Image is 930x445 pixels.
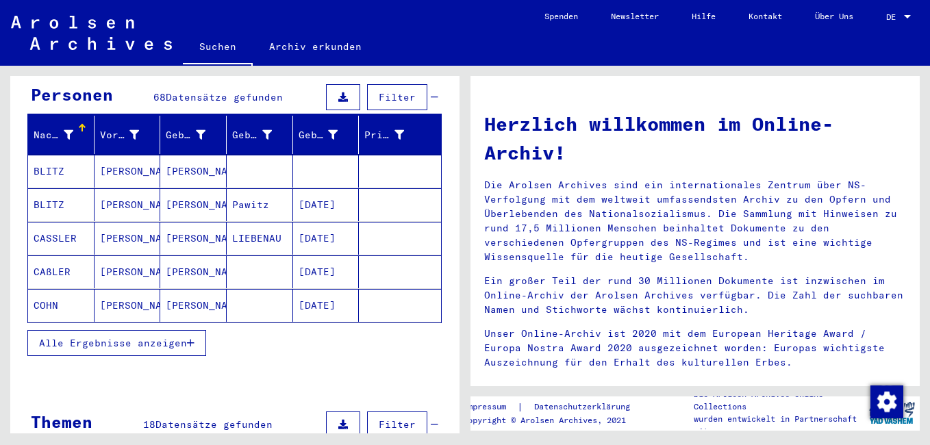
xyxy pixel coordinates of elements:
span: Alle Ergebnisse anzeigen [39,337,187,349]
mat-header-cell: Geburtsdatum [293,116,360,154]
mat-cell: [PERSON_NAME] [160,255,227,288]
mat-cell: [PERSON_NAME] [95,155,161,188]
a: Impressum [463,400,517,414]
div: Nachname [34,124,94,146]
mat-cell: [PERSON_NAME] [95,188,161,221]
mat-cell: [DATE] [293,255,360,288]
mat-cell: BLITZ [28,155,95,188]
div: Zustimmung ändern [870,385,903,418]
p: Unser Online-Archiv ist 2020 mit dem European Heritage Award / Europa Nostra Award 2020 ausgezeic... [484,327,906,370]
mat-cell: [PERSON_NAME] [95,222,161,255]
mat-cell: [PERSON_NAME] [95,289,161,322]
span: Datensätze gefunden [166,91,283,103]
span: Filter [379,418,416,431]
img: yv_logo.png [866,396,918,430]
p: Copyright © Arolsen Archives, 2021 [463,414,646,427]
p: wurden entwickelt in Partnerschaft mit [694,413,864,437]
mat-cell: BLITZ [28,188,95,221]
p: Die Arolsen Archives sind ein internationales Zentrum über NS-Verfolgung mit dem weltweit umfasse... [484,178,906,264]
mat-cell: [DATE] [293,289,360,322]
mat-cell: COHN [28,289,95,322]
mat-cell: [DATE] [293,222,360,255]
mat-cell: Pawitz [227,188,293,221]
span: DE [886,12,901,22]
div: Geburtsname [166,128,205,142]
mat-header-cell: Vorname [95,116,161,154]
mat-cell: [PERSON_NAME] [95,255,161,288]
a: Archiv erkunden [253,30,378,63]
div: Vorname [100,124,160,146]
div: Nachname [34,128,73,142]
mat-cell: [PERSON_NAME] [160,222,227,255]
mat-cell: [PERSON_NAME] [160,188,227,221]
a: Suchen [183,30,253,66]
div: Vorname [100,128,140,142]
img: Zustimmung ändern [870,385,903,418]
mat-header-cell: Geburtsname [160,116,227,154]
a: Datenschutzerklärung [523,400,646,414]
div: | [463,400,646,414]
mat-cell: LIEBENAU [227,222,293,255]
mat-header-cell: Prisoner # [359,116,441,154]
mat-cell: CAßLER [28,255,95,288]
div: Prisoner # [364,124,425,146]
div: Geburtsdatum [299,128,338,142]
div: Geburt‏ [232,128,272,142]
span: Datensätze gefunden [155,418,273,431]
mat-cell: [PERSON_NAME] [160,155,227,188]
h1: Herzlich willkommen im Online-Archiv! [484,110,906,167]
p: Ein großer Teil der rund 30 Millionen Dokumente ist inzwischen im Online-Archiv der Arolsen Archi... [484,274,906,317]
mat-cell: [PERSON_NAME] [160,289,227,322]
div: Themen [31,409,92,434]
mat-cell: [DATE] [293,188,360,221]
button: Filter [367,411,427,437]
img: Arolsen_neg.svg [11,16,172,50]
div: Geburtsdatum [299,124,359,146]
span: 18 [143,418,155,431]
span: Filter [379,91,416,103]
div: Personen [31,82,113,107]
button: Alle Ergebnisse anzeigen [27,330,206,356]
button: Filter [367,84,427,110]
div: Geburt‏ [232,124,292,146]
mat-header-cell: Geburt‏ [227,116,293,154]
p: Die Arolsen Archives Online-Collections [694,388,864,413]
mat-cell: CASSLER [28,222,95,255]
span: 68 [153,91,166,103]
div: Prisoner # [364,128,404,142]
div: Geburtsname [166,124,226,146]
mat-header-cell: Nachname [28,116,95,154]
